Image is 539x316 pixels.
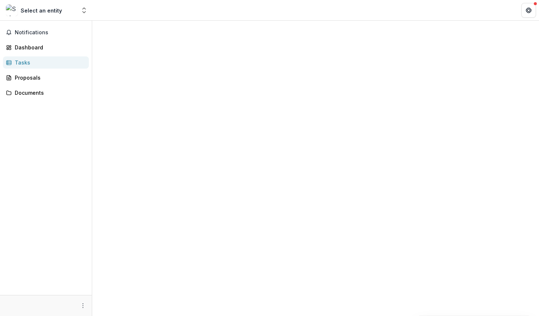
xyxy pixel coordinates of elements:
[79,3,89,18] button: Open entity switcher
[3,72,89,84] a: Proposals
[79,301,87,310] button: More
[15,44,83,51] div: Dashboard
[15,89,83,97] div: Documents
[3,87,89,99] a: Documents
[15,59,83,66] div: Tasks
[21,7,62,14] div: Select an entity
[15,29,86,36] span: Notifications
[3,27,89,38] button: Notifications
[15,74,83,81] div: Proposals
[3,41,89,53] a: Dashboard
[3,56,89,69] a: Tasks
[6,4,18,16] img: Select an entity
[521,3,536,18] button: Get Help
